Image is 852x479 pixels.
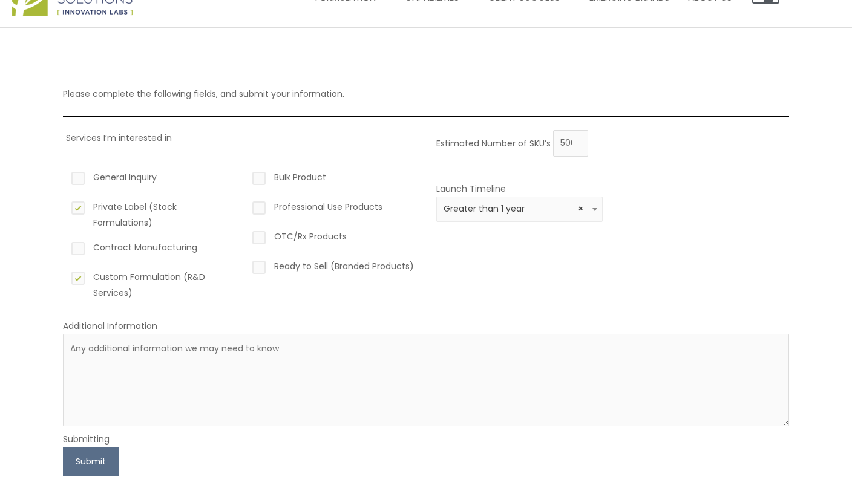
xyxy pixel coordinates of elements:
[63,447,119,476] button: Submit
[578,203,583,215] span: Remove all items
[69,239,235,260] label: Contract Manufacturing
[250,258,416,279] label: Ready to Sell (Branded Products)
[69,169,235,190] label: General Inquiry
[63,431,789,447] div: Submitting
[69,269,235,301] label: Custom Formulation (R&D Services)
[436,197,603,222] span: Greater than 1 year
[444,203,596,215] span: Greater than 1 year
[436,137,551,149] label: Estimated Number of SKU’s
[69,199,235,230] label: Private Label (Stock Formulations)
[63,320,157,332] label: Additional Information
[250,169,416,190] label: Bulk Product
[250,229,416,249] label: OTC/Rx Products
[63,86,789,102] p: Please complete the following fields, and submit your information.
[250,199,416,220] label: Professional Use Products
[436,183,506,195] label: Launch Timeline
[553,130,588,157] input: Please enter the estimated number of skus
[66,132,172,144] label: Services I’m interested in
